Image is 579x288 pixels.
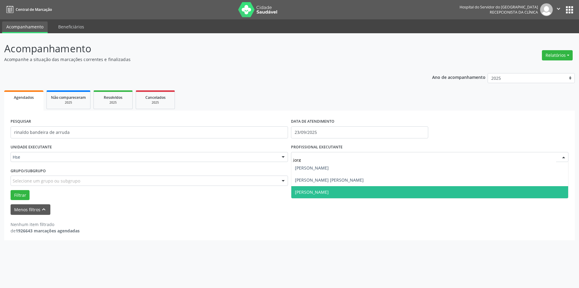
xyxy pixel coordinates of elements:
input: Nome, código do beneficiário ou CPF [11,126,288,138]
label: UNIDADE EXECUTANTE [11,143,52,152]
strong: 1926643 marcações agendadas [16,228,80,234]
label: PROFISSIONAL EXECUTANTE [291,143,343,152]
p: Ano de acompanhamento [432,73,486,81]
span: [PERSON_NAME] [295,165,329,171]
span: [PERSON_NAME] [295,189,329,195]
div: Hospital do Servidor do [GEOGRAPHIC_DATA] [460,5,538,10]
p: Acompanhamento [4,41,403,56]
button: apps [564,5,575,15]
span: Resolvidos [104,95,122,100]
div: 2025 [51,100,86,105]
a: Central de Marcação [4,5,52,15]
span: Selecione um grupo ou subgrupo [13,178,80,184]
span: Cancelados [145,95,166,100]
label: Grupo/Subgrupo [11,166,46,176]
span: Hse [13,154,276,160]
label: DATA DE ATENDIMENTO [291,117,334,126]
button: Relatórios [542,50,573,60]
label: PESQUISAR [11,117,31,126]
span: [PERSON_NAME] [PERSON_NAME] [295,177,364,183]
button: Menos filtroskeyboard_arrow_up [11,204,50,215]
input: Selecione um intervalo [291,126,428,138]
p: Acompanhe a situação das marcações correntes e finalizadas [4,56,403,63]
div: Nenhum item filtrado [11,221,80,228]
a: Beneficiários [54,21,88,32]
button: Filtrar [11,190,30,200]
div: 2025 [98,100,128,105]
a: Acompanhamento [2,21,48,33]
div: de [11,228,80,234]
span: Recepcionista da clínica [490,10,538,15]
i: keyboard_arrow_up [40,206,47,213]
span: Não compareceram [51,95,86,100]
img: img [540,3,553,16]
span: Central de Marcação [16,7,52,12]
input: Selecione um profissional [293,154,556,166]
i:  [555,5,562,12]
div: 2025 [140,100,170,105]
button:  [553,3,564,16]
span: Agendados [14,95,34,100]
